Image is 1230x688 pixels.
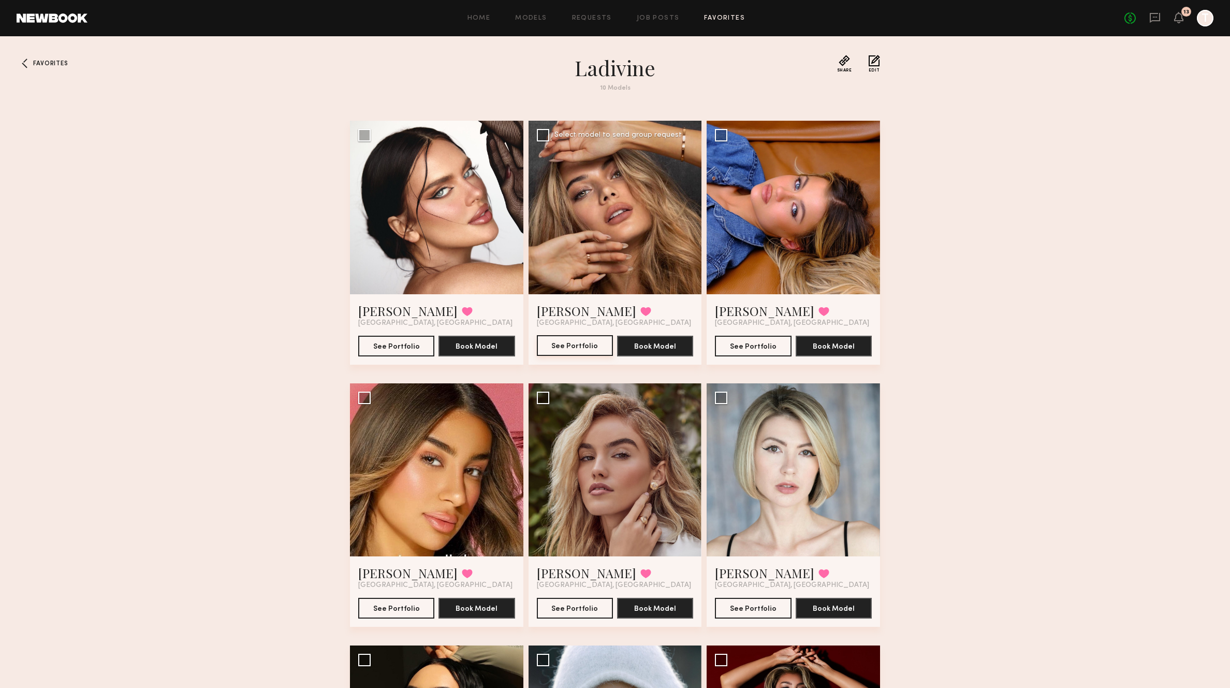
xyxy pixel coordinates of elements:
[869,55,880,73] button: Edit
[429,55,801,81] h1: Ladivine
[637,15,680,22] a: Job Posts
[537,319,691,327] span: [GEOGRAPHIC_DATA], [GEOGRAPHIC_DATA]
[537,303,636,319] a: [PERSON_NAME]
[715,303,814,319] a: [PERSON_NAME]
[617,604,693,612] a: Book Model
[358,303,458,319] a: [PERSON_NAME]
[438,336,515,356] button: Book Model
[438,341,515,350] a: Book Model
[438,598,515,619] button: Book Model
[358,319,512,327] span: [GEOGRAPHIC_DATA], [GEOGRAPHIC_DATA]
[537,565,636,581] a: [PERSON_NAME]
[358,581,512,590] span: [GEOGRAPHIC_DATA], [GEOGRAPHIC_DATA]
[438,604,515,612] a: Book Model
[537,581,691,590] span: [GEOGRAPHIC_DATA], [GEOGRAPHIC_DATA]
[358,565,458,581] a: [PERSON_NAME]
[617,336,693,356] button: Book Model
[537,335,613,356] button: See Portfolio
[837,68,852,73] span: Share
[796,598,872,619] button: Book Model
[715,598,791,619] button: See Portfolio
[796,336,872,356] button: Book Model
[537,598,613,619] button: See Portfolio
[17,55,33,71] a: Favorites
[467,15,491,22] a: Home
[33,61,68,67] span: Favorites
[796,604,872,612] a: Book Model
[515,15,547,22] a: Models
[554,132,682,139] div: Select model to send group request
[715,565,814,581] a: [PERSON_NAME]
[358,336,434,356] button: See Portfolio
[704,15,745,22] a: Favorites
[715,581,869,590] span: [GEOGRAPHIC_DATA], [GEOGRAPHIC_DATA]
[869,68,880,73] span: Edit
[572,15,612,22] a: Requests
[617,341,693,350] a: Book Model
[837,55,852,73] button: Share
[1183,9,1189,15] div: 13
[715,319,869,327] span: [GEOGRAPHIC_DATA], [GEOGRAPHIC_DATA]
[429,85,801,92] div: 10 Models
[715,336,791,356] button: See Portfolio
[796,341,872,350] a: Book Model
[617,598,693,619] button: Book Model
[1197,10,1213,26] a: T
[358,598,434,619] button: See Portfolio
